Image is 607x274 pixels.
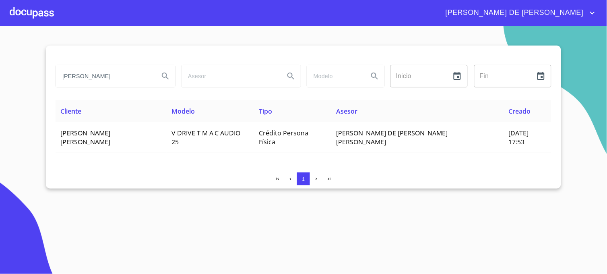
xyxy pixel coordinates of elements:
span: Tipo [259,107,273,116]
input: search [307,65,362,87]
span: [PERSON_NAME] DE [PERSON_NAME] [PERSON_NAME] [336,129,448,146]
input: search [56,65,153,87]
span: Crédito Persona Física [259,129,309,146]
span: 1 [302,176,305,182]
span: [DATE] 17:53 [509,129,529,146]
span: [PERSON_NAME] [PERSON_NAME] [60,129,110,146]
input: search [182,65,278,87]
span: Modelo [171,107,195,116]
span: [PERSON_NAME] DE [PERSON_NAME] [440,6,588,19]
span: V DRIVE T M A C AUDIO 25 [171,129,241,146]
button: Search [156,66,175,86]
span: Cliente [60,107,81,116]
span: Asesor [336,107,357,116]
button: 1 [297,172,310,185]
button: account of current user [440,6,597,19]
button: Search [281,66,301,86]
button: Search [365,66,384,86]
span: Creado [509,107,531,116]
